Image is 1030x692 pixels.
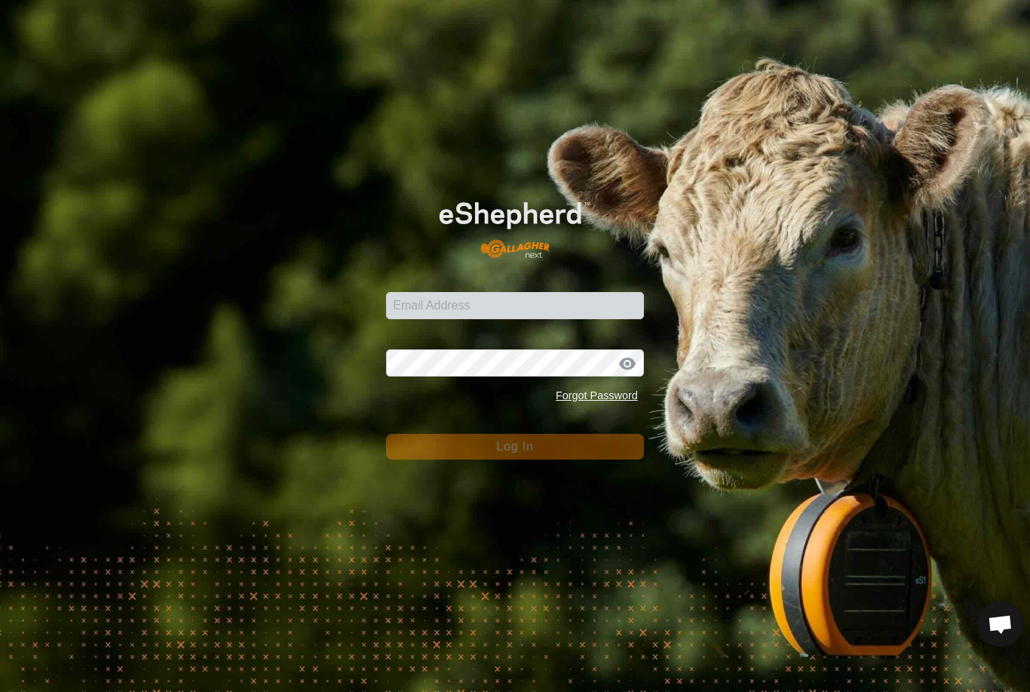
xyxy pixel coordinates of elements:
a: Forgot Password [556,389,638,401]
img: E-shepherd Logo [412,180,618,268]
input: Email Address [386,292,644,319]
div: Open chat [978,601,1023,647]
span: Log In [496,440,533,453]
button: Log In [386,434,644,460]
